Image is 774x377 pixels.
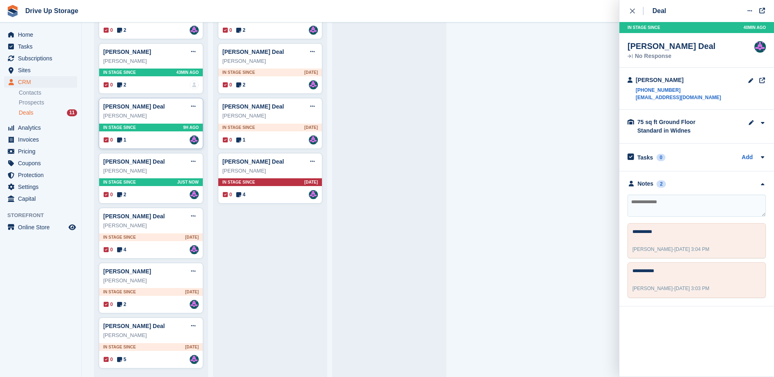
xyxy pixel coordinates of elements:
[190,245,199,254] img: Andy
[117,356,126,363] span: 5
[223,81,232,89] span: 0
[652,6,666,16] div: Deal
[628,24,660,31] span: In stage since
[103,112,199,120] div: [PERSON_NAME]
[4,181,77,193] a: menu
[19,109,33,117] span: Deals
[309,26,318,35] a: Andy
[190,190,199,199] img: Andy
[742,153,753,162] a: Add
[190,355,199,364] img: Andy
[117,246,126,253] span: 4
[190,135,199,144] img: Andy
[754,41,766,53] a: Andy
[18,122,67,133] span: Analytics
[103,69,136,75] span: In stage since
[4,41,77,52] a: menu
[103,222,199,230] div: [PERSON_NAME]
[177,179,199,185] span: Just now
[304,124,318,131] span: [DATE]
[103,213,165,220] a: [PERSON_NAME] Deal
[222,103,284,110] a: [PERSON_NAME] Deal
[4,64,77,76] a: menu
[103,49,151,55] a: [PERSON_NAME]
[104,27,113,34] span: 0
[7,211,81,220] span: Storefront
[674,286,710,291] span: [DATE] 3:03 PM
[638,180,654,188] div: Notes
[632,286,673,291] span: [PERSON_NAME]
[4,53,77,64] a: menu
[743,24,766,31] span: 40MIN AGO
[19,98,77,107] a: Prospects
[223,136,232,144] span: 0
[117,301,126,308] span: 2
[185,344,199,350] span: [DATE]
[222,179,255,185] span: In stage since
[236,27,246,34] span: 2
[4,169,77,181] a: menu
[103,234,136,240] span: In stage since
[117,191,126,198] span: 2
[4,193,77,204] a: menu
[18,76,67,88] span: CRM
[103,289,136,295] span: In stage since
[190,300,199,309] img: Andy
[637,154,653,161] h2: Tasks
[4,122,77,133] a: menu
[4,157,77,169] a: menu
[223,27,232,34] span: 0
[18,41,67,52] span: Tasks
[103,103,165,110] a: [PERSON_NAME] Deal
[67,222,77,232] a: Preview store
[67,109,77,116] div: 11
[18,64,67,76] span: Sites
[222,112,318,120] div: [PERSON_NAME]
[222,69,255,75] span: In stage since
[18,193,67,204] span: Capital
[636,94,721,101] a: [EMAIL_ADDRESS][DOMAIN_NAME]
[103,124,136,131] span: In stage since
[104,191,113,198] span: 0
[4,134,77,145] a: menu
[103,323,165,329] a: [PERSON_NAME] Deal
[18,222,67,233] span: Online Store
[4,76,77,88] a: menu
[656,180,666,188] div: 2
[183,124,199,131] span: 9H AGO
[309,80,318,89] a: Andy
[309,190,318,199] a: Andy
[236,191,246,198] span: 4
[104,356,113,363] span: 0
[674,246,710,252] span: [DATE] 3:04 PM
[185,234,199,240] span: [DATE]
[236,81,246,89] span: 2
[18,157,67,169] span: Coupons
[18,53,67,64] span: Subscriptions
[190,26,199,35] img: Andy
[104,136,113,144] span: 0
[117,27,126,34] span: 2
[103,57,199,65] div: [PERSON_NAME]
[4,29,77,40] a: menu
[104,81,113,89] span: 0
[103,331,199,339] div: [PERSON_NAME]
[309,135,318,144] a: Andy
[222,57,318,65] div: [PERSON_NAME]
[632,285,710,292] div: -
[656,154,666,161] div: 0
[628,41,716,51] div: [PERSON_NAME] Deal
[236,136,246,144] span: 1
[632,246,710,253] div: -
[22,4,82,18] a: Drive Up Storage
[4,146,77,157] a: menu
[632,246,673,252] span: [PERSON_NAME]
